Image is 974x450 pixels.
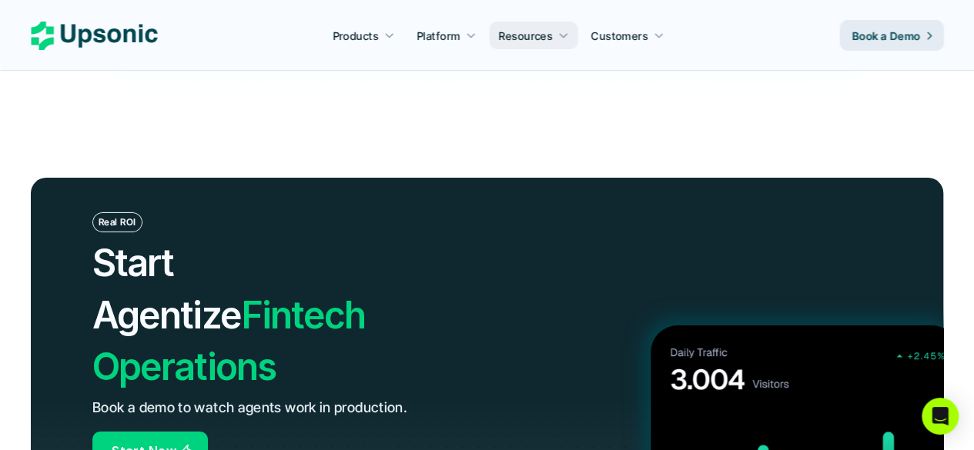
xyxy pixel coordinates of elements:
span: Start Agentize [92,240,241,337]
p: Platform [417,28,460,44]
p: Customers [591,28,648,44]
p: Real ROI [99,217,136,228]
div: Open Intercom Messenger [922,398,959,435]
p: Book a demo to watch agents work in production. [92,397,407,419]
p: Resources [499,28,553,44]
a: Book a Demo [839,20,943,51]
p: Book a Demo [852,28,920,44]
p: Products [333,28,378,44]
a: Products [323,22,403,49]
h2: Fintech Operations [92,237,446,392]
